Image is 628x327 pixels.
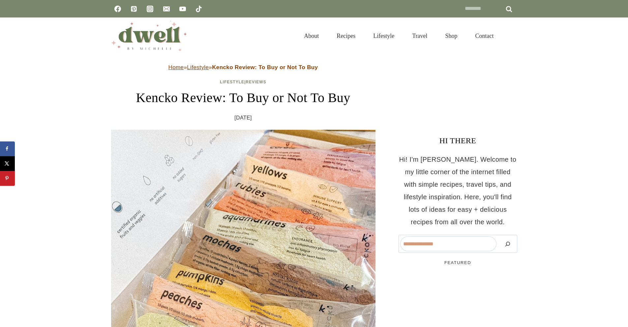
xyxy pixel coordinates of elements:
a: Lifestyle [364,24,403,47]
a: YouTube [176,2,189,15]
p: Hi! I'm [PERSON_NAME]. Welcome to my little corner of the internet filled with simple recipes, tr... [399,153,517,228]
a: Facebook [111,2,124,15]
a: Lifestyle [220,80,244,84]
span: | [220,80,266,84]
a: About [295,24,328,47]
h1: Kencko Review: To Buy or Not To Buy [111,88,375,108]
a: Contact [466,24,503,47]
a: Pinterest [127,2,140,15]
a: Recipes [328,24,364,47]
a: Email [160,2,173,15]
a: Home [168,64,184,70]
a: Lifestyle [187,64,209,70]
a: Shop [436,24,466,47]
button: Search [500,236,516,251]
span: » » [168,64,318,70]
time: [DATE] [234,113,252,123]
a: Reviews [246,80,266,84]
a: Travel [403,24,436,47]
h5: FEATURED [399,259,517,266]
h3: HI THERE [399,135,517,147]
a: TikTok [192,2,205,15]
a: Instagram [143,2,157,15]
nav: Primary Navigation [295,24,502,47]
img: DWELL by michelle [111,21,187,51]
button: View Search Form [506,30,517,41]
strong: Kencko Review: To Buy or Not To Buy [212,64,318,70]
